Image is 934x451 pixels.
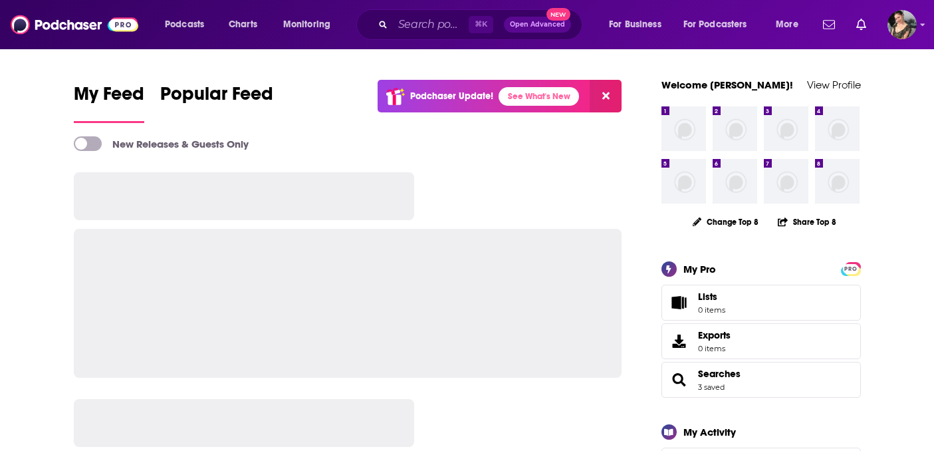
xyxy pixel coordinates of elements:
button: Open AdvancedNew [504,17,571,33]
span: Charts [229,15,257,34]
a: Popular Feed [160,82,273,123]
span: Lists [666,293,693,312]
div: My Pro [683,263,716,275]
a: View Profile [807,78,861,91]
a: PRO [843,263,859,273]
button: Show profile menu [887,10,917,39]
button: Share Top 8 [777,209,837,235]
img: missing-image.png [661,106,706,151]
span: Monitoring [283,15,330,34]
div: Search podcasts, credits, & more... [369,9,595,40]
span: More [776,15,798,34]
a: Searches [698,368,741,380]
span: Open Advanced [510,21,565,28]
span: Lists [698,291,717,303]
span: Podcasts [165,15,204,34]
span: 0 items [698,305,725,315]
img: missing-image.png [764,159,808,204]
img: missing-image.png [815,106,860,151]
a: Welcome [PERSON_NAME]! [661,78,793,91]
span: My Feed [74,82,144,113]
div: My Activity [683,426,736,438]
a: Show notifications dropdown [818,13,840,36]
p: Podchaser Update! [410,90,493,102]
span: Logged in as Flossie22 [887,10,917,39]
img: missing-image.png [815,159,860,204]
span: 0 items [698,344,731,353]
span: Popular Feed [160,82,273,113]
a: Exports [661,323,861,359]
img: missing-image.png [713,106,757,151]
button: open menu [766,14,815,35]
img: missing-image.png [764,106,808,151]
span: Lists [698,291,725,303]
button: open menu [600,14,678,35]
span: For Podcasters [683,15,747,34]
a: Charts [220,14,265,35]
button: open menu [156,14,221,35]
span: New [546,8,570,21]
button: open menu [274,14,348,35]
a: Searches [666,371,693,389]
img: missing-image.png [713,159,757,204]
img: missing-image.png [661,159,706,204]
input: Search podcasts, credits, & more... [393,14,469,35]
a: New Releases & Guests Only [74,136,249,151]
span: Exports [666,332,693,351]
span: ⌘ K [469,16,493,33]
a: Show notifications dropdown [851,13,872,36]
a: See What's New [499,87,579,106]
img: User Profile [887,10,917,39]
a: My Feed [74,82,144,123]
span: Exports [698,329,731,341]
span: Searches [661,362,861,398]
a: Lists [661,285,861,321]
span: PRO [843,264,859,274]
span: For Business [609,15,661,34]
a: 3 saved [698,382,725,392]
button: open menu [675,14,766,35]
button: Change Top 8 [685,214,767,230]
img: Podchaser - Follow, Share and Rate Podcasts [11,12,138,37]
